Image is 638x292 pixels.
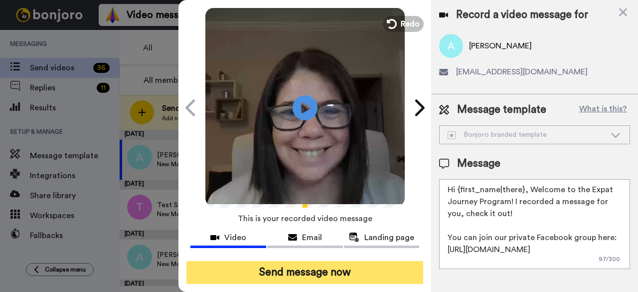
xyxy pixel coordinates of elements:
div: Bonjoro branded template [448,130,606,140]
span: Video [224,232,246,244]
span: Landing page [364,232,414,244]
img: demo-template.svg [448,131,456,139]
textarea: Hi {first_name|there}, Welcome to the Expat Journey Program! I recorded a message for you, check ... [439,179,630,269]
button: What is this? [576,102,630,117]
button: Send message now [186,261,423,284]
span: [EMAIL_ADDRESS][DOMAIN_NAME] [456,66,588,78]
span: Message [457,156,500,171]
span: Email [302,232,322,244]
span: This is your recorded video message [238,208,372,230]
span: Message template [457,102,546,117]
